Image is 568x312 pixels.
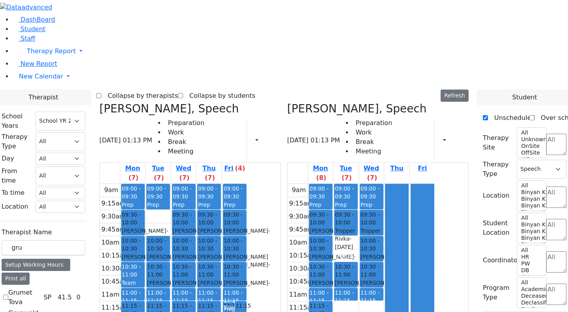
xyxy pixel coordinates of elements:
[13,60,57,67] a: New Report
[262,134,266,147] div: Report
[13,69,568,84] a: New Calendar
[173,279,195,295] div: [PERSON_NAME]
[165,137,204,147] li: Break
[100,277,131,286] div: 10:45am
[198,211,220,227] span: 09:30 - 10:00
[173,253,195,269] div: [PERSON_NAME]
[483,191,510,200] label: Location
[520,293,541,299] option: Deceased
[520,136,541,143] option: Unknown
[353,118,392,128] li: Preparation
[224,201,246,209] div: Prep
[21,25,45,33] span: Student
[198,201,220,209] div: Prep
[173,201,195,209] div: Prep
[520,202,541,209] option: Binyan Klein 3
[198,279,220,295] div: [PERSON_NAME]
[147,253,169,269] div: [PERSON_NAME]
[183,90,255,102] label: Collapse by students
[2,112,31,131] label: School Years
[288,290,309,299] div: 11am
[520,156,541,163] option: WP
[483,256,520,265] label: Coordinator
[520,274,541,280] option: AH
[361,263,383,279] span: 10:30 - 11:00
[173,185,192,200] span: 09:00 - 09:30
[290,185,308,195] div: 9am
[310,227,332,243] div: [PERSON_NAME]
[222,163,247,174] a: September 5, 2025
[335,211,357,227] span: 09:30 - 10:00
[165,118,204,128] li: Preparation
[122,279,144,295] div: Team Meeting
[2,188,24,198] label: To time
[353,128,392,137] li: Work
[224,185,243,200] span: 09:00 - 09:30
[520,189,541,196] option: Binyan Klein 5
[173,227,195,243] div: [PERSON_NAME]
[100,251,131,260] div: 10:15am
[361,290,379,304] span: 11:00 - 11:15
[361,253,383,269] div: [PERSON_NAME]
[224,228,270,242] span: - [DATE]
[361,211,383,227] span: 09:30 - 10:00
[288,238,309,247] div: 10am
[198,227,220,243] div: [PERSON_NAME]
[520,196,541,202] option: Binyan Klein 4
[488,112,535,124] label: Unscheduled
[224,280,270,294] span: - [DATE]
[520,129,541,136] option: All
[122,185,141,200] span: 09:00 - 09:30
[520,221,541,228] option: Binyan Klein 5
[520,299,541,306] option: Declassified
[147,185,166,200] span: 09:00 - 09:30
[546,284,566,305] textarea: Search
[520,247,541,254] option: All
[100,199,127,208] div: 9:15am
[173,237,195,253] span: 10:00 - 10:30
[361,227,383,251] div: Tropper Rivka
[520,279,541,286] option: All
[122,263,141,278] span: 10:30 - 11:00
[27,47,76,55] span: Therapy Report
[520,286,541,293] option: Academic Support
[13,35,35,42] a: Staff
[335,201,357,209] div: Prep
[40,293,54,302] div: SP
[359,163,384,183] a: September 3, 2025
[75,293,82,302] div: 0
[147,201,169,209] div: Prep
[224,227,246,243] div: [PERSON_NAME]
[464,134,469,147] div: Delete
[288,225,315,234] div: 9:45am
[389,163,405,174] a: September 4, 2025
[2,154,14,163] label: Day
[21,16,55,23] span: DashBoard
[520,260,541,267] option: PW
[276,134,281,147] div: Delete
[520,267,541,274] option: DB
[310,290,329,304] span: 11:00 - 11:15
[310,253,332,269] div: [PERSON_NAME]
[147,279,169,295] div: [PERSON_NAME]
[335,227,357,251] div: Tropper Rivka
[165,128,204,137] li: Work
[2,228,52,237] label: Therapist Name
[122,290,141,304] span: 11:00 - 11:15
[171,163,196,183] a: September 3, 2025
[483,283,512,302] label: Program Type
[19,73,63,80] span: New Calendar
[520,215,541,221] option: All
[483,133,512,152] label: Therapy Site
[198,185,217,200] span: 09:00 - 09:30
[361,201,383,209] div: Prep
[520,209,541,216] option: Binyan Klein 2
[13,25,45,33] a: Student
[2,132,31,151] label: Therapy Type
[235,164,245,173] label: (4)
[146,163,171,183] a: September 2, 2025
[224,211,246,227] span: 09:30 - 10:00
[198,263,220,279] span: 10:30 - 11:00
[335,279,357,295] div: [PERSON_NAME]
[520,241,541,248] option: Binyan Klein 2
